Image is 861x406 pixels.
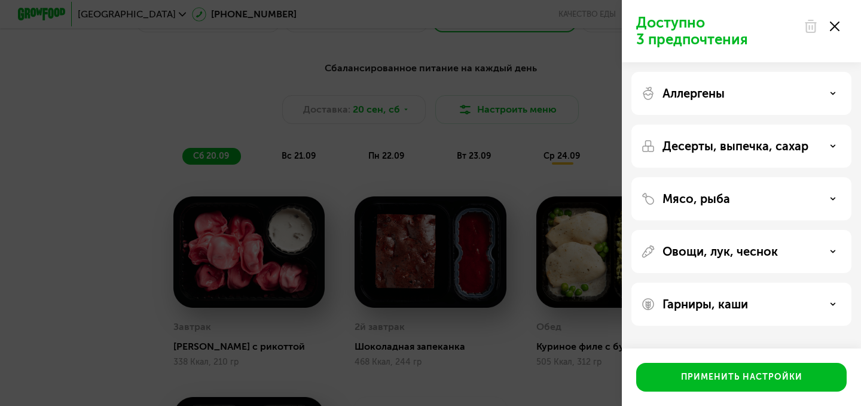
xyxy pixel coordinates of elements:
[662,139,808,153] p: Десерты, выпечка, сахар
[636,363,847,392] button: Применить настройки
[662,244,778,259] p: Овощи, лук, чеснок
[662,297,748,311] p: Гарниры, каши
[662,192,730,206] p: Мясо, рыба
[662,86,725,101] p: Аллергены
[636,14,796,48] p: Доступно 3 предпочтения
[681,371,802,383] div: Применить настройки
